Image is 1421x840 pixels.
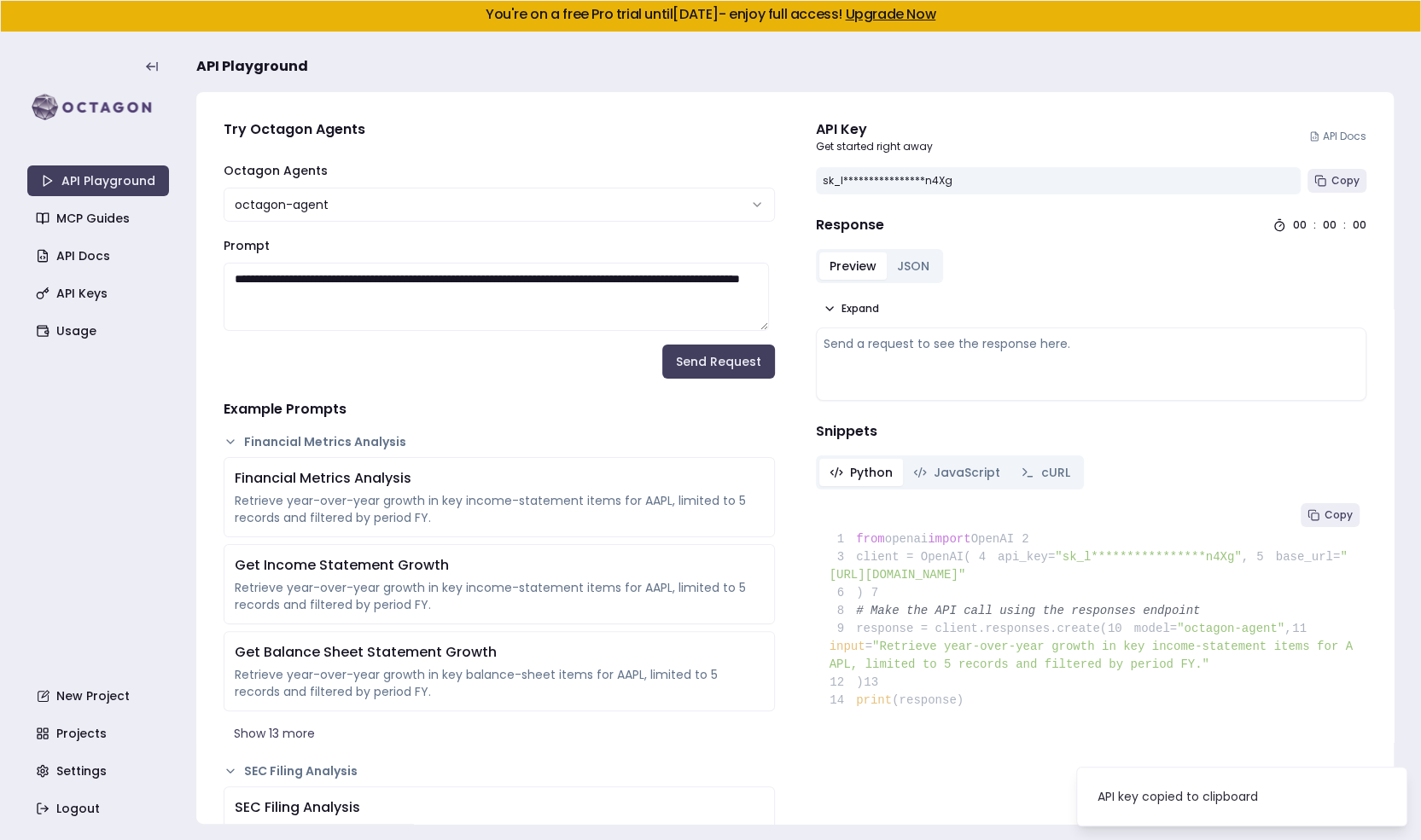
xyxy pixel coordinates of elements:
[1177,622,1284,635] span: "octagon-agent"
[235,579,764,613] div: Retrieve year-over-year growth in key income-statement items for AAPL, limited to 5 records and f...
[1301,503,1360,527] button: Copy
[856,532,885,546] span: from
[224,762,775,779] button: SEC Filing Analysis
[224,433,775,450] button: Financial Metrics Analysis
[856,604,1200,617] span: # Make the API call using the responses endpoint
[29,316,171,346] a: Usage
[1041,464,1070,481] span: cURL
[27,90,169,125] img: logo-rect-yK7x_WSZ.svg
[235,642,764,663] div: Get Balance Sheet Statement Growth
[865,640,872,653] span: =
[1291,620,1319,638] span: 11
[830,586,864,600] span: )
[928,532,970,546] span: import
[830,584,857,602] span: 6
[1325,508,1353,522] span: Copy
[998,550,1055,564] span: api_key=
[1275,550,1340,564] span: base_url=
[816,140,933,154] p: Get started right away
[29,203,171,234] a: MCP Guides
[830,530,857,548] span: 1
[1134,622,1177,635] span: model=
[29,240,171,271] a: API Docs
[29,718,171,749] a: Projects
[1331,174,1360,188] span: Copy
[235,797,764,818] div: SEC Filing Analysis
[850,464,893,481] span: Python
[816,119,933,140] div: API Key
[816,215,884,235] h4: Response
[830,675,864,689] span: )
[1107,620,1134,638] span: 10
[224,237,270,254] label: Prompt
[29,278,171,309] a: API Keys
[863,584,890,602] span: 7
[29,793,171,824] a: Logout
[29,756,171,786] a: Settings
[830,640,865,653] span: input
[235,492,764,526] div: Retrieve year-over-year growth in key income-statement items for AAPL, limited to 5 records and f...
[235,468,764,489] div: Financial Metrics Analysis
[662,345,775,379] button: Send Request
[1284,622,1291,635] span: ,
[970,548,998,566] span: 4
[816,421,1367,442] h4: Snippets
[830,640,1353,671] span: "Retrieve year-over-year growth in key income-statement items for AAPL, limited to 5 records and ...
[1343,218,1346,232] div: :
[224,119,775,140] h4: Try Octagon Agents
[863,674,890,692] span: 13
[842,302,879,316] span: Expand
[830,550,971,564] span: client = OpenAI(
[1242,550,1249,564] span: ,
[1309,130,1366,143] a: API Docs
[824,335,1360,352] div: Send a request to see the response here.
[15,8,1406,21] h5: You're on a free Pro trial until [DATE] - enjoy full access!
[887,252,940,280] button: JSON
[1098,788,1258,805] div: API key copied to clipboard
[29,681,171,711] a: New Project
[1249,548,1276,566] span: 5
[816,297,886,321] button: Expand
[845,4,935,24] a: Upgrade Now
[830,548,857,566] span: 3
[819,252,887,280] button: Preview
[235,666,764,700] div: Retrieve year-over-year growth in key balance-sheet items for AAPL, limited to 5 records and filt...
[1353,218,1366,232] div: 00
[224,718,775,749] button: Show 13 more
[830,620,857,638] span: 9
[1313,218,1316,232] div: :
[830,602,857,620] span: 8
[885,532,928,546] span: openai
[224,162,328,179] label: Octagon Agents
[830,622,1108,635] span: response = client.responses.create(
[892,693,964,707] span: (response)
[27,165,169,196] a: API Playground
[235,821,764,838] div: Analyze the latest 10-K filing for AAPL and extract key financial metrics and risk factors.
[224,399,775,420] h4: Example Prompts
[934,464,1000,481] span: JavaScript
[1014,530,1041,548] span: 2
[856,693,892,707] span: print
[1307,169,1366,193] button: Copy
[196,56,308,77] span: API Playground
[1293,218,1307,232] div: 00
[235,555,764,576] div: Get Income Statement Growth
[1323,218,1337,232] div: 00
[830,692,857,710] span: 14
[970,532,1013,546] span: OpenAI
[830,674,857,692] span: 12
